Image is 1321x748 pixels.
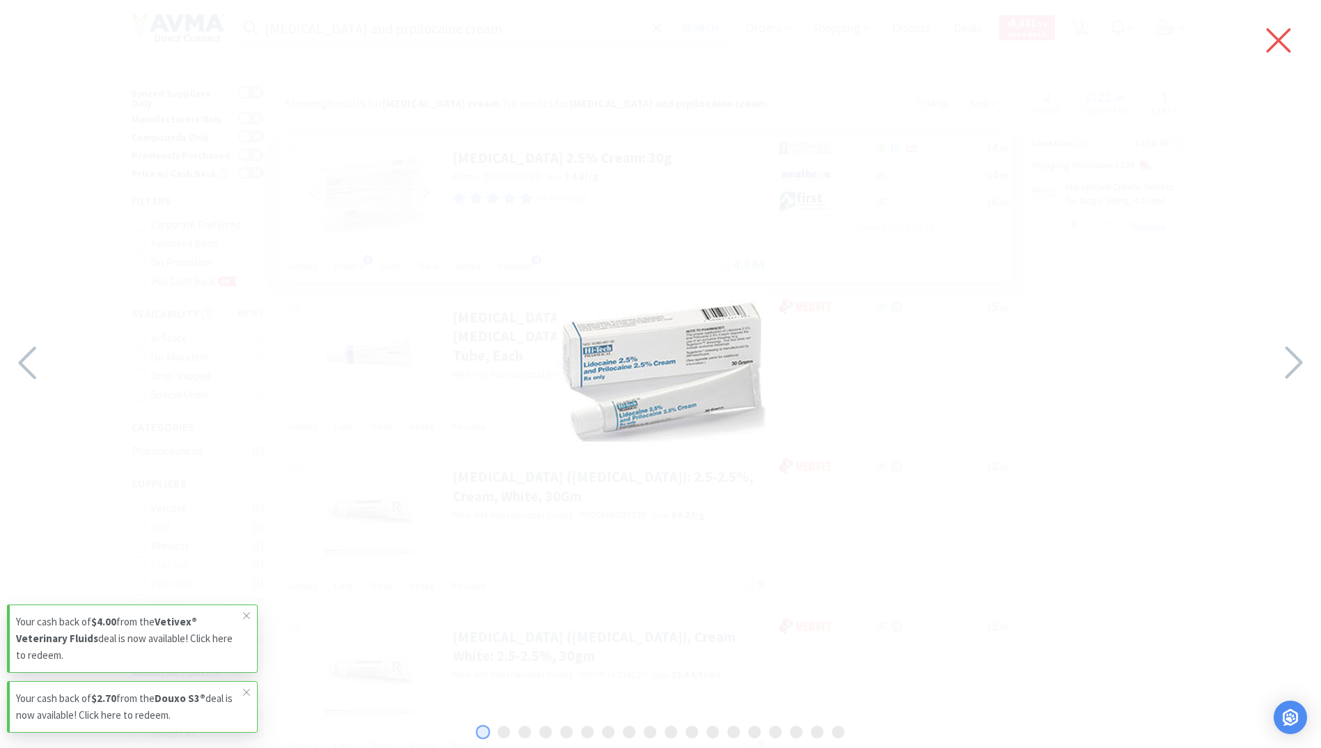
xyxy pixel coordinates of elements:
[539,724,553,738] button: 4
[706,724,720,738] button: 12
[556,287,765,454] img: 69cc4a8137ce4fed9b51d8990a6ba957_17228.png
[790,724,804,738] button: 16
[769,724,783,738] button: 15
[518,724,532,738] button: 3
[497,724,511,738] button: 2
[685,724,699,738] button: 11
[16,614,243,664] p: Your cash back of from the deal is now available! Click here to redeem.
[155,692,205,705] strong: Douxo S3®
[623,724,636,738] button: 8
[602,724,616,738] button: 7
[476,724,490,738] button: 1
[581,724,595,738] button: 6
[91,615,116,628] strong: $4.00
[1274,701,1307,734] div: Open Intercom Messenger
[748,724,762,738] button: 14
[16,690,243,724] p: Your cash back of from the deal is now available! Click here to redeem.
[643,724,657,738] button: 9
[91,692,116,705] strong: $2.70
[560,724,574,738] button: 5
[831,724,845,738] button: 18
[664,724,678,738] button: 10
[727,724,741,738] button: 13
[811,724,824,738] button: 17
